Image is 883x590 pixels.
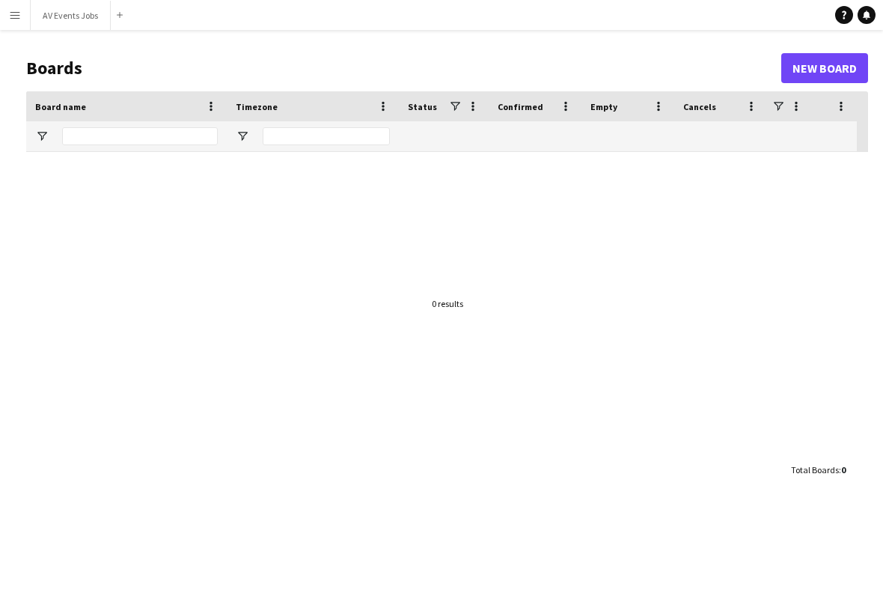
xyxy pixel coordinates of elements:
h1: Boards [26,57,781,79]
span: Status [408,101,437,112]
input: Timezone Filter Input [263,127,390,145]
span: Empty [590,101,617,112]
button: AV Events Jobs [31,1,111,30]
button: Open Filter Menu [236,130,249,143]
span: Board name [35,101,86,112]
span: Confirmed [498,101,543,112]
span: 0 [841,464,846,475]
span: Total Boards [791,464,839,475]
span: Timezone [236,101,278,112]
div: : [791,455,846,484]
div: 0 results [432,298,463,309]
input: Board name Filter Input [62,127,218,145]
a: New Board [781,53,868,83]
button: Open Filter Menu [35,130,49,143]
span: Cancels [683,101,716,112]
